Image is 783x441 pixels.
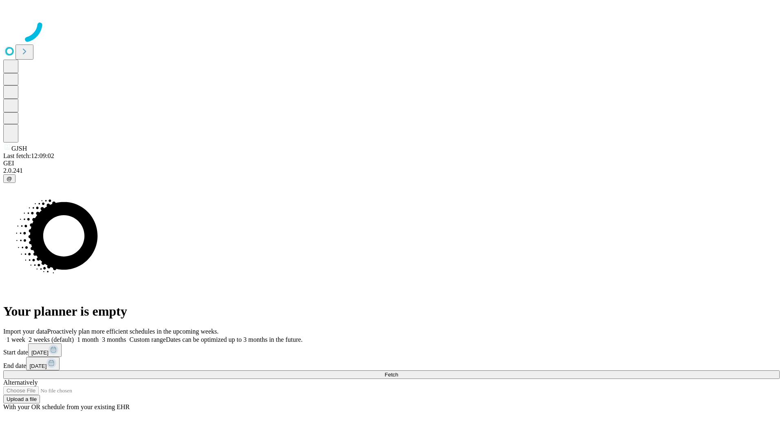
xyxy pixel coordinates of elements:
[3,328,47,335] span: Import your data
[3,403,130,410] span: With your OR schedule from your existing EHR
[129,336,166,343] span: Custom range
[26,357,60,370] button: [DATE]
[3,152,54,159] span: Last fetch: 12:09:02
[3,343,780,357] div: Start date
[31,350,49,356] span: [DATE]
[11,145,27,152] span: GJSH
[28,343,62,357] button: [DATE]
[7,176,12,182] span: @
[3,160,780,167] div: GEI
[3,174,15,183] button: @
[102,336,126,343] span: 3 months
[3,357,780,370] div: End date
[3,379,38,386] span: Alternatively
[29,336,74,343] span: 2 weeks (default)
[3,370,780,379] button: Fetch
[3,395,40,403] button: Upload a file
[77,336,99,343] span: 1 month
[385,372,398,378] span: Fetch
[3,167,780,174] div: 2.0.241
[47,328,219,335] span: Proactively plan more efficient schedules in the upcoming weeks.
[29,363,46,369] span: [DATE]
[166,336,303,343] span: Dates can be optimized up to 3 months in the future.
[3,304,780,319] h1: Your planner is empty
[7,336,25,343] span: 1 week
